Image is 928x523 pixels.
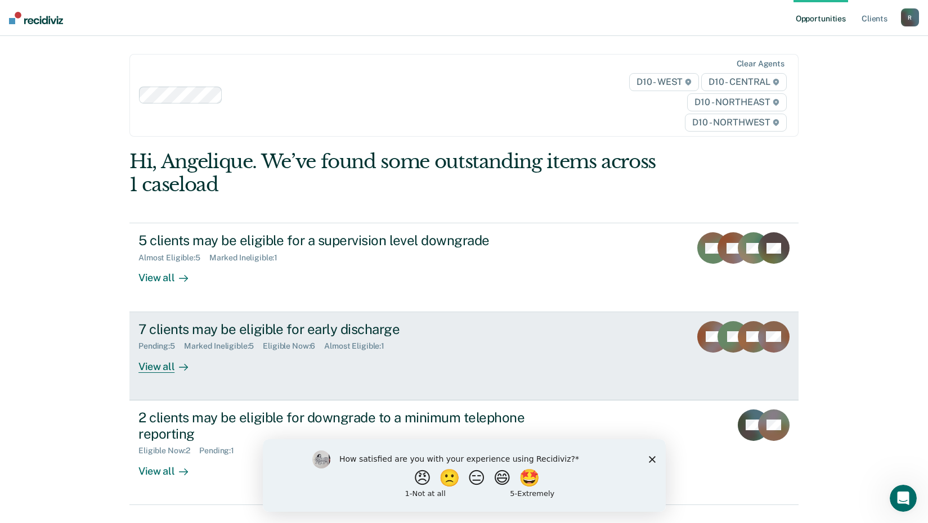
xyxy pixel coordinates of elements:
span: D10 - CENTRAL [701,73,787,91]
div: Almost Eligible : 1 [324,341,393,351]
button: R [901,8,919,26]
div: Clear agents [737,59,784,69]
div: Eligible Now : 6 [263,341,324,351]
div: Hi, Angelique. We’ve found some outstanding items across 1 caseload [129,150,665,196]
div: Pending : 1 [199,446,243,456]
div: Almost Eligible : 5 [138,253,209,263]
div: 2 clients may be eligible for downgrade to a minimum telephone reporting [138,409,534,442]
img: Recidiviz [9,12,63,24]
span: D10 - NORTHWEST [685,114,786,132]
div: View all [138,456,201,477]
iframe: Survey by Kim from Recidiviz [263,439,666,512]
div: 5 clients may be eligible for a supervision level downgrade [138,232,534,249]
div: View all [138,263,201,285]
iframe: Intercom live chat [890,485,917,512]
div: Eligible Now : 2 [138,446,199,456]
div: 7 clients may be eligible for early discharge [138,321,534,337]
a: 5 clients may be eligible for a supervision level downgradeAlmost Eligible:5Marked Ineligible:1Vi... [129,223,799,312]
div: View all [138,351,201,373]
div: Pending : 5 [138,341,184,351]
a: 2 clients may be eligible for downgrade to a minimum telephone reportingEligible Now:2Pending:1Vi... [129,400,799,505]
span: D10 - WEST [629,73,699,91]
span: D10 - NORTHEAST [687,93,786,111]
a: 7 clients may be eligible for early dischargePending:5Marked Ineligible:5Eligible Now:6Almost Eli... [129,312,799,400]
div: Marked Ineligible : 5 [184,341,263,351]
div: Marked Ineligible : 1 [209,253,286,263]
